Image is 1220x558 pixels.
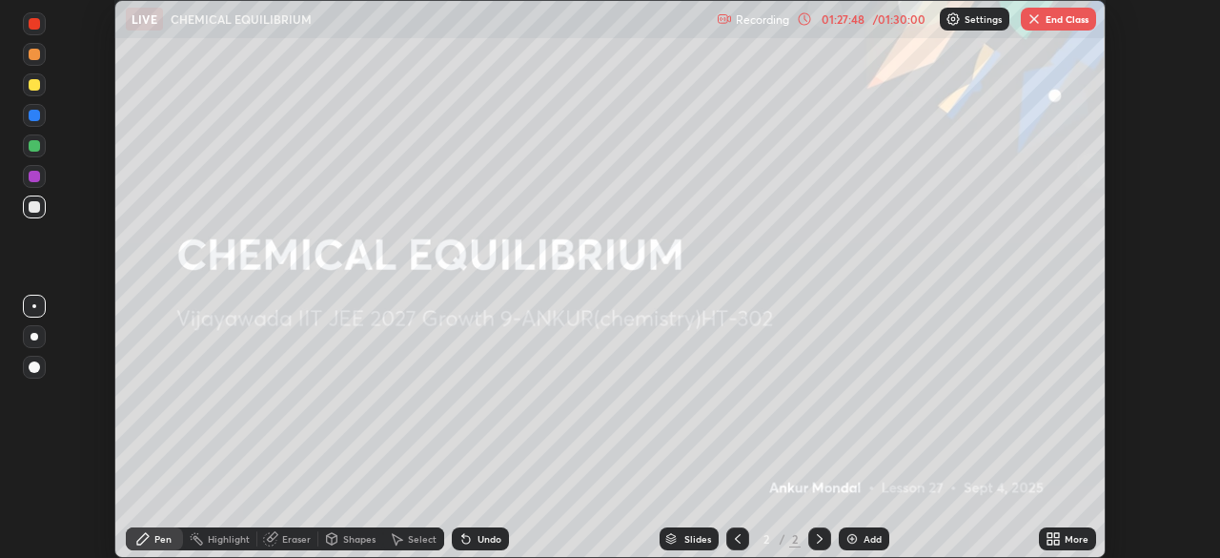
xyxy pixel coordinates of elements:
img: recording.375f2c34.svg [717,11,732,27]
div: Add [864,534,882,544]
div: Shapes [343,534,376,544]
div: Select [408,534,437,544]
div: 2 [757,533,776,545]
p: CHEMICAL EQUILIBRIUM [171,11,312,27]
div: Pen [154,534,172,544]
p: Recording [736,12,789,27]
div: Eraser [282,534,311,544]
div: Undo [478,534,501,544]
img: class-settings-icons [945,11,961,27]
div: More [1065,534,1088,544]
div: 01:27:48 [816,13,869,25]
p: Settings [965,14,1002,24]
div: / [780,533,785,545]
p: LIVE [132,11,157,27]
div: / 01:30:00 [869,13,928,25]
img: end-class-cross [1027,11,1042,27]
button: End Class [1021,8,1096,31]
img: add-slide-button [844,531,860,547]
div: 2 [789,530,801,548]
div: Highlight [208,534,250,544]
div: Slides [684,534,711,544]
